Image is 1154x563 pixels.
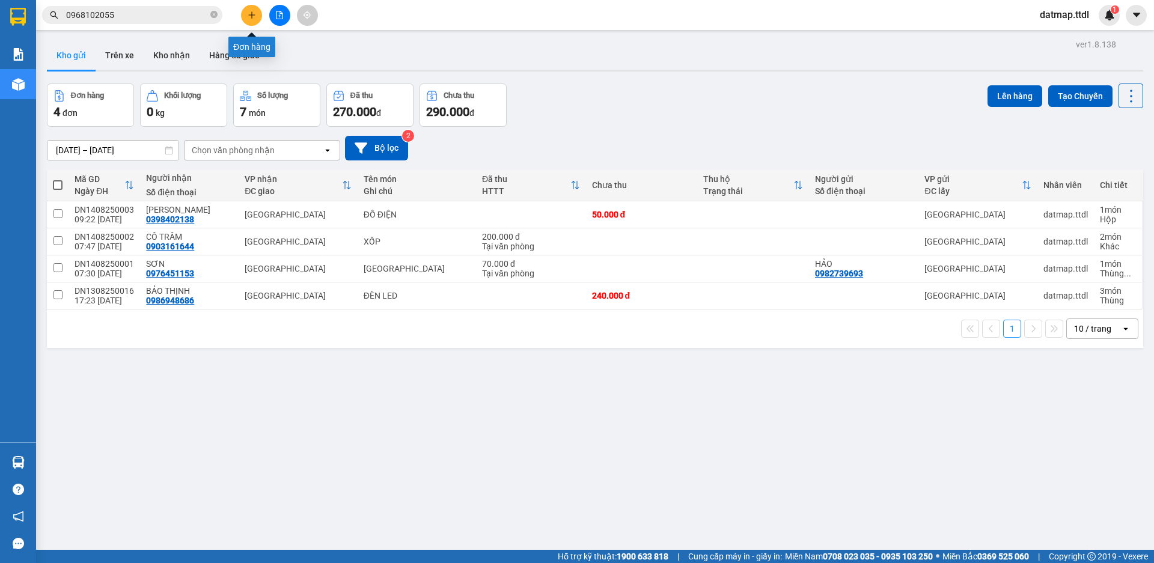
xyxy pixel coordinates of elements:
button: Chưa thu290.000đ [420,84,507,127]
th: Toggle SortBy [239,169,357,201]
div: DN1408250002 [75,232,134,242]
div: Tại văn phòng [482,242,579,251]
span: ⚪️ [936,554,939,559]
div: Số điện thoại [146,187,233,197]
div: [GEOGRAPHIC_DATA] [245,291,351,300]
input: Tìm tên, số ĐT hoặc mã đơn [66,8,208,22]
button: Tạo Chuyến [1048,85,1113,107]
span: Cung cấp máy in - giấy in: [688,550,782,563]
div: BẢO THỊNH [146,286,233,296]
button: plus [241,5,262,26]
div: CÔ TRÂM [146,232,233,242]
span: aim [303,11,311,19]
div: 10 / trang [1074,323,1111,335]
button: Trên xe [96,41,144,70]
span: close-circle [210,11,218,18]
div: [GEOGRAPHIC_DATA] [245,237,351,246]
div: NGỌC ANH [146,205,233,215]
div: Chưa thu [592,180,692,190]
div: 1 món [1100,205,1136,215]
div: Mã GD [75,174,124,184]
div: 1 món [1100,259,1136,269]
div: Đơn hàng [228,37,275,57]
strong: 1900 633 818 [617,552,668,561]
img: icon-new-feature [1104,10,1115,20]
span: đơn [63,108,78,118]
th: Toggle SortBy [697,169,809,201]
sup: 2 [402,130,414,142]
div: Số điện thoại [815,186,912,196]
div: 0976451153 [146,269,194,278]
div: 0982739693 [815,269,863,278]
th: Toggle SortBy [918,169,1037,201]
svg: open [323,145,332,155]
span: kg [156,108,165,118]
div: XỐP [364,237,470,246]
div: [GEOGRAPHIC_DATA] [924,264,1031,273]
div: ĐỒ ĐIỆN [364,210,470,219]
div: Thu hộ [703,174,793,184]
button: Đã thu270.000đ [326,84,414,127]
div: ĐỒ ĐỒNG [364,264,470,273]
div: Khác [1100,242,1136,251]
span: question-circle [13,484,24,495]
span: 1 [1113,5,1117,14]
div: VP nhận [245,174,341,184]
button: Bộ lọc [345,136,408,160]
img: warehouse-icon [12,78,25,91]
div: Tại văn phòng [482,269,579,278]
span: Hỗ trợ kỹ thuật: [558,550,668,563]
div: Số lượng [257,91,288,100]
button: Khối lượng0kg [140,84,227,127]
div: Đơn hàng [71,91,104,100]
div: DN1308250016 [75,286,134,296]
span: Miền Bắc [942,550,1029,563]
div: DN1408250001 [75,259,134,269]
span: 290.000 [426,105,469,119]
div: datmap.ttdl [1043,264,1088,273]
div: Trạng thái [703,186,793,196]
div: Đã thu [350,91,373,100]
img: logo-vxr [10,8,26,26]
div: Người nhận [146,173,233,183]
strong: 0708 023 035 - 0935 103 250 [823,552,933,561]
div: Ghi chú [364,186,470,196]
div: ĐÈN LED [364,291,470,300]
div: [GEOGRAPHIC_DATA] [924,210,1031,219]
div: SƠN [146,259,233,269]
div: ĐC lấy [924,186,1021,196]
div: 3 món [1100,286,1136,296]
span: datmap.ttdl [1030,7,1099,22]
span: message [13,538,24,549]
button: Kho gửi [47,41,96,70]
div: Tên món [364,174,470,184]
div: 0903161644 [146,242,194,251]
span: 4 [53,105,60,119]
div: DN1408250003 [75,205,134,215]
div: ĐC giao [245,186,341,196]
button: Kho nhận [144,41,200,70]
div: [GEOGRAPHIC_DATA] [924,237,1031,246]
div: 0986948686 [146,296,194,305]
div: 200.000 đ [482,232,579,242]
strong: 0369 525 060 [977,552,1029,561]
button: 1 [1003,320,1021,338]
div: Đã thu [482,174,570,184]
span: 270.000 [333,105,376,119]
div: HẢO [815,259,912,269]
th: Toggle SortBy [69,169,140,201]
div: ver 1.8.138 [1076,38,1116,51]
div: Thùng xốp [1100,269,1136,278]
button: aim [297,5,318,26]
button: Đơn hàng4đơn [47,84,134,127]
span: 7 [240,105,246,119]
span: copyright [1087,552,1096,561]
div: Ngày ĐH [75,186,124,196]
div: [GEOGRAPHIC_DATA] [245,264,351,273]
span: món [249,108,266,118]
div: Khối lượng [164,91,201,100]
div: Chưa thu [444,91,474,100]
span: 0 [147,105,153,119]
div: 07:30 [DATE] [75,269,134,278]
button: Số lượng7món [233,84,320,127]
